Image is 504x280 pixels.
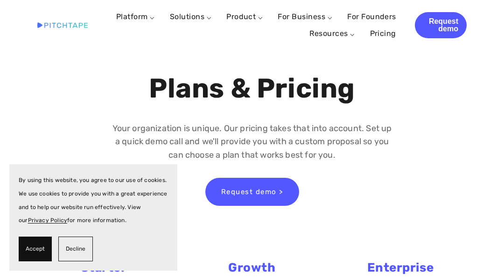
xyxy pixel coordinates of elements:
img: Pitchtape | Video Submission Management Software [37,22,88,28]
a: Resources ⌵ [309,29,355,38]
p: Your organization is unique. Our pricing takes that into account. Set up a quick demo call and we... [112,122,392,162]
span: Accept [26,242,45,256]
a: For Business ⌵ [278,12,332,21]
span: Decline [66,242,85,256]
button: Decline [58,237,93,261]
button: Accept [19,237,52,261]
p: By using this website, you agree to our use of cookies. We use cookies to provide you with a grea... [19,174,168,227]
a: Platform ⌵ [116,12,155,21]
strong: Enterprise [367,260,434,275]
a: Pricing [370,25,396,42]
section: Cookie banner [9,164,177,271]
strong: Growth [228,260,275,275]
a: Privacy Policy [28,217,68,224]
a: Request demo > [205,178,299,206]
a: Solutions ⌵ [170,12,211,21]
a: Request demo [415,12,467,38]
strong: Plans & Pricing [149,72,355,105]
a: Product ⌵ [226,12,263,21]
a: For Founders [347,8,396,25]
